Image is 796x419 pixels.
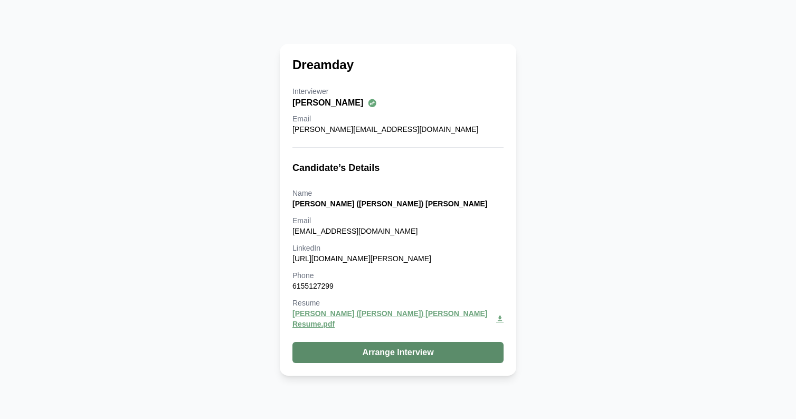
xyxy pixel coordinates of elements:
[292,270,504,281] div: Phone
[292,188,504,198] div: Name
[292,97,504,109] div: [PERSON_NAME]
[292,254,431,263] a: [URL][DOMAIN_NAME][PERSON_NAME]
[292,342,504,363] button: Arrange Interview
[292,198,504,209] div: [PERSON_NAME] ([PERSON_NAME]) [PERSON_NAME]
[292,160,504,175] h3: Candidate’s Details
[292,281,504,291] div: 6155127299
[292,226,504,236] div: [EMAIL_ADDRESS][DOMAIN_NAME]
[292,308,504,329] a: [PERSON_NAME] ([PERSON_NAME]) [PERSON_NAME] Resume.pdf
[292,56,354,73] h2: Dreamday
[292,298,504,308] div: Resume
[292,215,504,226] div: Email
[292,124,504,135] div: [PERSON_NAME][EMAIL_ADDRESS][DOMAIN_NAME]
[292,115,311,123] span: Email
[292,86,504,97] div: Interviewer
[292,243,504,253] div: LinkedIn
